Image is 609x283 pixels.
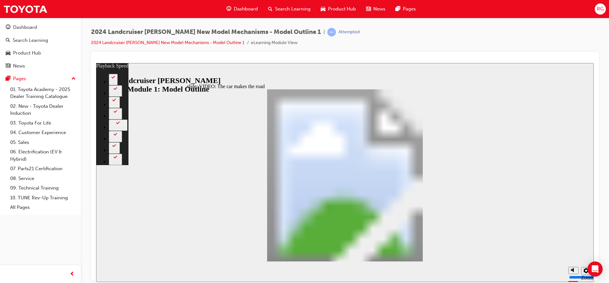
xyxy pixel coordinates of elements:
div: Dashboard [13,24,37,31]
button: RG [595,3,606,15]
a: 06. Electrification (EV & Hybrid) [8,147,78,164]
img: Trak [3,2,48,16]
span: 2024 Landcruiser [PERSON_NAME] New Model Mechanisms - Model Outline 1 [91,29,321,36]
a: 07. Parts21 Certification [8,164,78,174]
a: search-iconSearch Learning [263,3,316,16]
button: DashboardSearch LearningProduct HubNews [3,20,78,73]
div: Product Hub [13,49,41,57]
span: search-icon [6,38,10,43]
span: news-icon [366,5,371,13]
div: Open Intercom Messenger [587,261,603,277]
a: News [3,60,78,72]
div: News [13,62,25,70]
a: 05. Sales [8,138,78,147]
button: Settings [485,204,495,212]
span: guage-icon [226,5,231,13]
span: learningRecordVerb_ATTEMPT-icon [327,28,336,36]
div: Attempted [338,29,360,35]
a: 04. Customer Experience [8,128,78,138]
span: prev-icon [70,270,75,278]
a: news-iconNews [361,3,390,16]
span: Pages [403,5,416,13]
span: Search Learning [275,5,311,13]
a: 10. TUNE Rev-Up Training [8,193,78,203]
span: news-icon [6,63,10,69]
input: volume [473,212,514,217]
span: | [324,29,325,36]
span: Product Hub [328,5,356,13]
a: 2024 Landcruiser [PERSON_NAME] New Model Mechanisms - Model Outline 1 [91,40,245,45]
a: 09. Technical Training [8,183,78,193]
a: 02. New - Toyota Dealer Induction [8,101,78,118]
span: car-icon [321,5,325,13]
div: Pages [13,75,26,82]
div: Search Learning [13,37,48,44]
span: up-icon [71,75,76,83]
span: pages-icon [6,76,10,82]
a: Dashboard [3,22,78,33]
span: News [373,5,385,13]
button: Pages [3,73,78,85]
a: Product Hub [3,47,78,59]
a: 08. Service [8,174,78,183]
button: Mute (Ctrl+Alt+M) [472,204,482,211]
span: guage-icon [6,25,10,30]
div: 2 [15,16,19,21]
a: All Pages [8,203,78,212]
button: 2 [13,11,22,22]
a: guage-iconDashboard [221,3,263,16]
span: pages-icon [396,5,400,13]
div: misc controls [469,198,494,219]
a: pages-iconPages [390,3,421,16]
a: Search Learning [3,35,78,46]
a: 03. Toyota For Life [8,118,78,128]
span: car-icon [6,50,10,56]
span: search-icon [268,5,272,13]
span: RG [597,5,604,13]
li: eLearning Module View [251,39,298,47]
a: 01. Toyota Academy - 2025 Dealer Training Catalogue [8,85,78,101]
span: Dashboard [234,5,258,13]
label: Zoom to fit [485,212,497,229]
a: car-iconProduct Hub [316,3,361,16]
